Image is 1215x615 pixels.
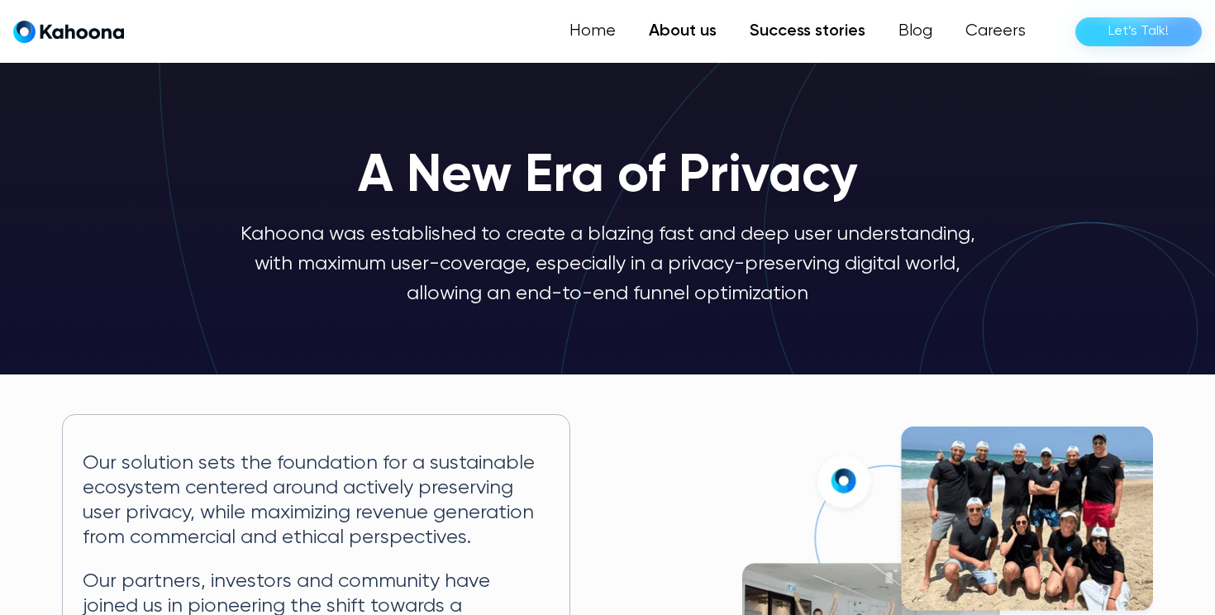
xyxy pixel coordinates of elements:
[949,15,1042,48] a: Careers
[83,451,550,550] p: Our solution sets the foundation for a sustainable ecosystem centered around actively preserving ...
[237,219,978,308] p: Kahoona was established to create a blazing fast and deep user understanding, with maximum user-c...
[553,15,632,48] a: Home
[733,15,882,48] a: Success stories
[13,20,124,44] a: home
[1108,18,1169,45] div: Let’s Talk!
[882,15,949,48] a: Blog
[632,15,733,48] a: About us
[358,148,858,206] h1: A New Era of Privacy
[1075,17,1202,46] a: Let’s Talk!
